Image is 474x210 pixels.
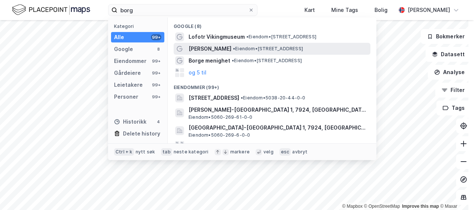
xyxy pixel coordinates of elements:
div: 8 [155,46,161,52]
span: Eiendom • [STREET_ADDRESS] [246,34,316,40]
span: Eiendom • [STREET_ADDRESS] [233,46,303,52]
div: 99+ [151,94,161,100]
span: • [232,58,234,63]
div: Leietakere [114,80,143,89]
span: • [241,95,243,101]
div: neste kategori [174,149,209,155]
span: Eiendom • 5060-269-6-0-0 [189,132,250,138]
span: • [246,34,249,39]
img: logo.f888ab2527a4732fd821a326f86c7f29.svg [12,3,90,16]
span: [PERSON_NAME] [189,44,231,53]
div: Kategori [114,23,164,29]
div: 99+ [151,70,161,76]
span: Eiendom • [STREET_ADDRESS] [232,58,302,64]
div: Delete history [123,129,160,138]
button: Tags [436,101,471,115]
button: Filter [435,83,471,98]
span: [STREET_ADDRESS] [189,93,239,102]
div: Google [114,45,133,54]
div: Bolig [375,6,388,15]
div: Historikk [114,117,146,126]
button: Analyse [428,65,471,80]
span: Eiendom • 5038-20-44-0-0 [241,95,306,101]
button: og 5 til [189,68,206,77]
div: avbryt [292,149,307,155]
span: [PERSON_NAME]-[GEOGRAPHIC_DATA] 1, 7924, [GEOGRAPHIC_DATA], [GEOGRAPHIC_DATA] [189,105,367,114]
div: tab [161,148,172,156]
span: Borge menighet [189,56,230,65]
div: [PERSON_NAME] [408,6,450,15]
div: Personer [114,92,138,101]
div: Gårdeiere [114,69,141,77]
div: 4 [155,119,161,125]
button: Bokmerker [421,29,471,44]
span: [GEOGRAPHIC_DATA]-[GEOGRAPHIC_DATA] 1, 7924, [GEOGRAPHIC_DATA], [GEOGRAPHIC_DATA] [189,123,367,132]
div: Kart [304,6,315,15]
input: Søk på adresse, matrikkel, gårdeiere, leietakere eller personer [117,4,248,16]
div: markere [230,149,250,155]
div: Mine Tags [331,6,358,15]
a: Mapbox [342,204,363,209]
div: esc [279,148,291,156]
div: velg [263,149,274,155]
span: • [233,46,235,51]
div: Eiendommer (99+) [168,79,376,92]
iframe: Chat Widget [437,174,474,210]
div: Eiendommer [114,57,146,66]
div: 99+ [151,58,161,64]
div: nytt søk [136,149,155,155]
button: Datasett [426,47,471,62]
div: Alle [114,33,124,42]
div: Kontrollprogram for chat [437,174,474,210]
div: Google (8) [168,17,376,31]
a: Improve this map [402,204,439,209]
span: Eiendom • 5060-269-61-0-0 [189,114,253,120]
a: OpenStreetMap [364,204,400,209]
span: Lofotr Vikingmuseum [189,32,245,41]
div: 99+ [151,82,161,88]
div: 99+ [151,34,161,40]
div: Ctrl + k [114,148,134,156]
button: og 96 til [189,141,210,150]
